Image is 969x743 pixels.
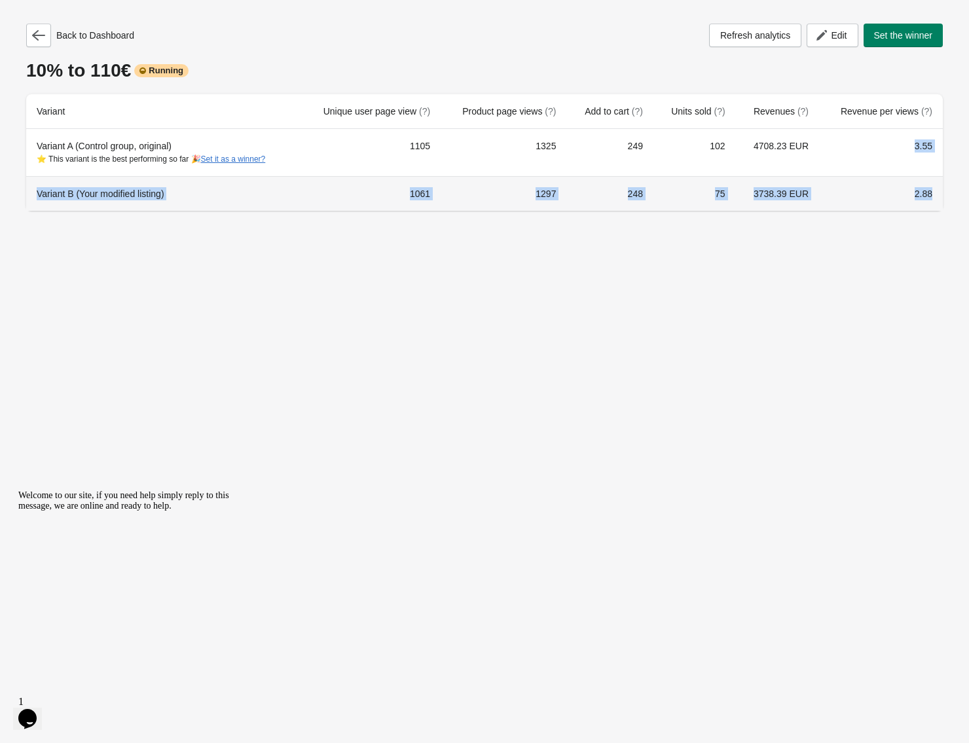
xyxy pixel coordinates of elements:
[831,30,847,41] span: Edit
[37,139,290,166] div: Variant A (Control group, original)
[462,106,556,117] span: Product page views
[754,106,809,117] span: Revenues
[13,691,55,730] iframe: chat widget
[301,129,441,176] td: 1105
[441,176,566,211] td: 1297
[134,64,189,77] div: Running
[807,24,858,47] button: Edit
[720,30,790,41] span: Refresh analytics
[566,176,653,211] td: 248
[201,154,266,164] button: Set it as a winner?
[653,176,736,211] td: 75
[921,106,932,117] span: (?)
[709,24,801,47] button: Refresh analytics
[545,106,556,117] span: (?)
[671,106,725,117] span: Units sold
[566,129,653,176] td: 249
[26,60,943,81] div: 10% to 110€
[26,24,134,47] div: Back to Dashboard
[841,106,932,117] span: Revenue per views
[874,30,933,41] span: Set the winner
[26,94,301,129] th: Variant
[419,106,430,117] span: (?)
[37,153,290,166] div: ⭐ This variant is the best performing so far 🎉
[864,24,943,47] button: Set the winner
[5,5,241,26] div: Welcome to our site, if you need help simply reply to this message, we are online and ready to help.
[323,106,430,117] span: Unique user page view
[585,106,643,117] span: Add to cart
[301,176,441,211] td: 1061
[819,176,943,211] td: 2.88
[736,129,819,176] td: 4708.23 EUR
[797,106,809,117] span: (?)
[819,129,943,176] td: 3.55
[441,129,566,176] td: 1325
[714,106,725,117] span: (?)
[37,187,290,200] div: Variant B (Your modified listing)
[736,176,819,211] td: 3738.39 EUR
[13,485,249,684] iframe: chat widget
[653,129,736,176] td: 102
[632,106,643,117] span: (?)
[5,5,216,26] span: Welcome to our site, if you need help simply reply to this message, we are online and ready to help.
